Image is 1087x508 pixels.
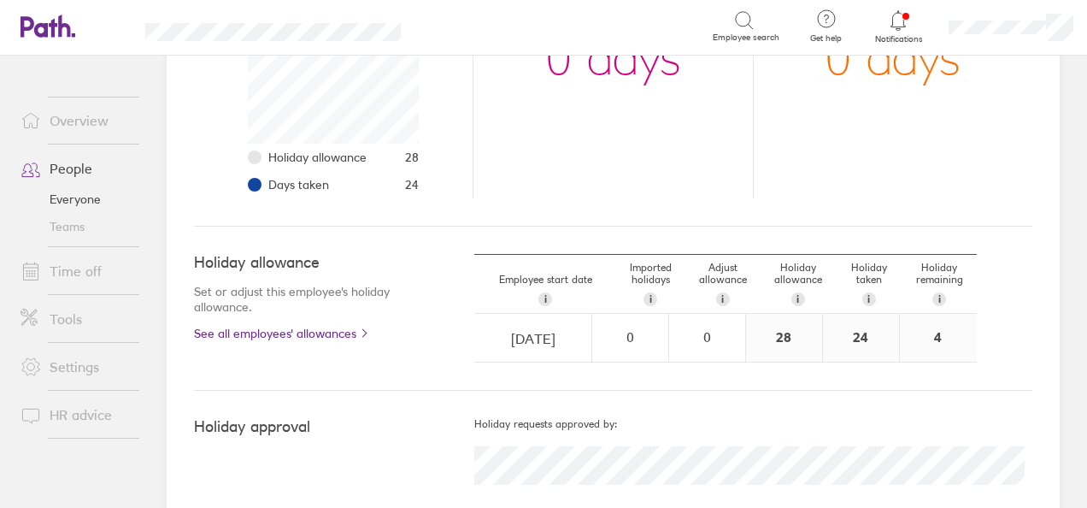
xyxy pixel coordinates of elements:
span: Days taken [268,178,329,192]
span: Get help [798,33,854,44]
div: 0 [670,329,744,345]
a: Overview [7,103,144,138]
span: i [721,292,724,306]
h5: Holiday requests approved by: [474,418,1032,430]
div: 24 [823,314,899,362]
span: i [938,292,941,306]
div: Adjust allowance [685,255,761,313]
div: Holiday remaining [902,255,977,313]
h4: Holiday approval [194,418,475,436]
a: Notifications [871,9,926,44]
a: People [7,151,144,186]
input: dd/mm/yyyy [475,315,590,363]
div: 4 [900,314,977,362]
a: Time off [7,254,144,288]
span: 28 [405,151,419,164]
div: 0 [593,329,667,345]
div: Employee start date [474,267,615,313]
a: HR advice [7,398,144,432]
div: Holiday allowance [761,255,836,313]
a: Tools [7,302,144,336]
a: Everyone [7,186,144,213]
p: Set or adjust this employee's holiday allowance. [194,284,407,315]
span: i [796,292,799,306]
h4: Holiday allowance [194,254,407,272]
div: Holiday taken [836,255,902,313]
div: 28 [746,314,822,362]
a: See all employees' allowances [194,327,407,340]
div: Imported holidays [616,255,685,313]
span: i [544,292,547,306]
span: i [867,292,870,306]
span: i [649,292,652,306]
a: Teams [7,213,144,240]
span: Holiday allowance [268,151,367,164]
a: Settings [7,350,144,384]
div: Search [447,18,491,33]
span: Notifications [871,34,926,44]
span: Employee search [713,32,779,43]
span: 24 [405,178,419,192]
